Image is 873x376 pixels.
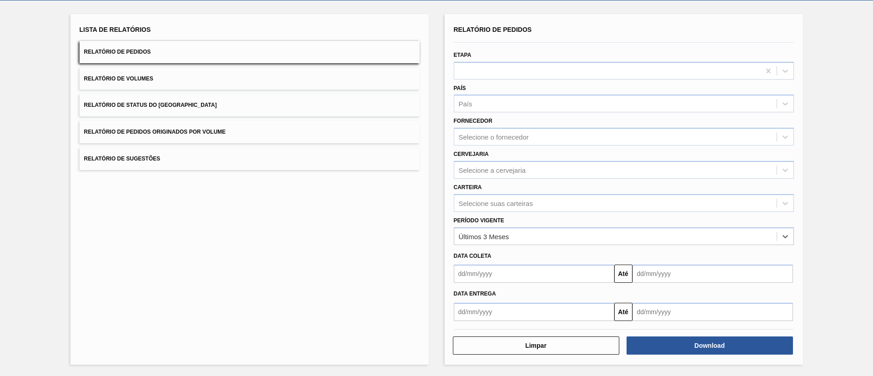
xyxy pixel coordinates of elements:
[627,336,793,355] button: Download
[453,336,619,355] button: Limpar
[459,199,533,207] div: Selecione suas carteiras
[80,26,151,33] span: Lista de Relatórios
[454,52,472,58] label: Etapa
[80,41,420,63] button: Relatório de Pedidos
[454,217,504,224] label: Período Vigente
[459,100,472,108] div: País
[80,94,420,116] button: Relatório de Status do [GEOGRAPHIC_DATA]
[454,118,492,124] label: Fornecedor
[84,155,161,162] span: Relatório de Sugestões
[84,49,151,55] span: Relatório de Pedidos
[454,184,482,191] label: Carteira
[80,121,420,143] button: Relatório de Pedidos Originados por Volume
[614,265,632,283] button: Até
[459,166,526,174] div: Selecione a cervejaria
[454,253,492,259] span: Data coleta
[84,75,153,82] span: Relatório de Volumes
[459,133,529,141] div: Selecione o fornecedor
[632,303,793,321] input: dd/mm/yyyy
[454,151,489,157] label: Cervejaria
[454,265,614,283] input: dd/mm/yyyy
[84,129,226,135] span: Relatório de Pedidos Originados por Volume
[614,303,632,321] button: Até
[454,291,496,297] span: Data entrega
[80,68,420,90] button: Relatório de Volumes
[632,265,793,283] input: dd/mm/yyyy
[454,26,532,33] span: Relatório de Pedidos
[454,303,614,321] input: dd/mm/yyyy
[459,232,509,240] div: Últimos 3 Meses
[80,148,420,170] button: Relatório de Sugestões
[454,85,466,91] label: País
[84,102,217,108] span: Relatório de Status do [GEOGRAPHIC_DATA]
